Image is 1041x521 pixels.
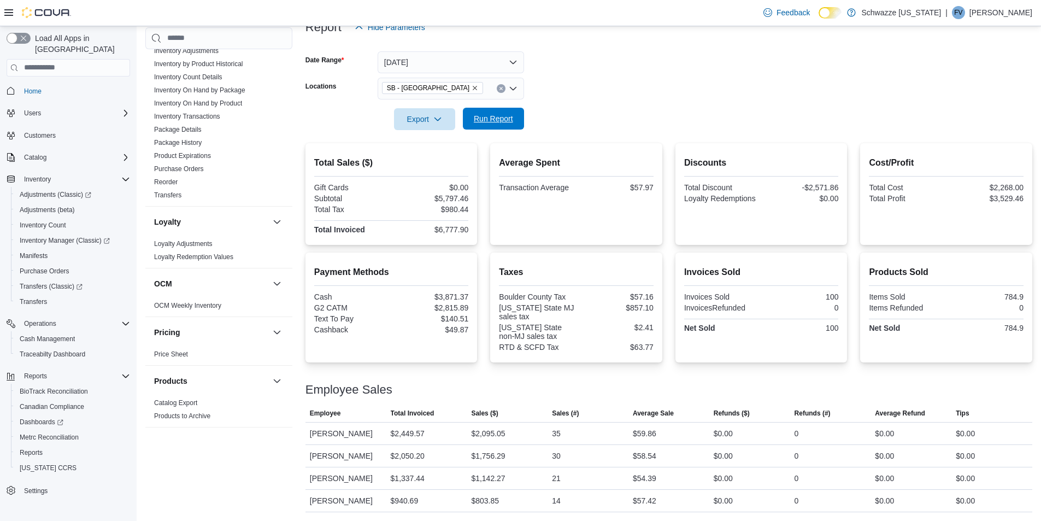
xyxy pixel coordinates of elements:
[552,472,561,485] div: 21
[869,303,944,312] div: Items Refunded
[552,427,561,440] div: 35
[684,266,839,279] h2: Invoices Sold
[11,331,134,347] button: Cash Management
[15,385,92,398] a: BioTrack Reconciliation
[11,202,134,218] button: Adjustments (beta)
[393,225,468,234] div: $6,777.90
[633,409,674,418] span: Average Sale
[145,348,292,365] div: Pricing
[499,303,574,321] div: [US_STATE] State MJ sales tax
[20,418,63,426] span: Dashboards
[11,218,134,233] button: Inventory Count
[154,412,210,420] span: Products to Archive
[15,332,79,346] a: Cash Management
[579,343,654,352] div: $63.77
[795,427,799,440] div: 0
[393,325,468,334] div: $49.87
[154,327,180,338] h3: Pricing
[20,484,52,497] a: Settings
[15,348,130,361] span: Traceabilty Dashboard
[471,427,505,440] div: $2,095.05
[949,303,1024,312] div: 0
[24,175,51,184] span: Inventory
[11,248,134,264] button: Manifests
[949,292,1024,301] div: 784.9
[869,266,1024,279] h2: Products Sold
[22,7,71,18] img: Cova
[154,376,268,387] button: Products
[11,399,134,414] button: Canadian Compliance
[15,415,130,429] span: Dashboards
[861,6,941,19] p: Schwazze [US_STATE]
[154,139,202,147] a: Package History
[20,173,55,186] button: Inventory
[11,347,134,362] button: Traceabilty Dashboard
[20,350,85,359] span: Traceabilty Dashboard
[795,472,799,485] div: 0
[305,445,386,467] div: [PERSON_NAME]
[499,323,574,341] div: [US_STATE] State non-MJ sales tax
[684,156,839,169] h2: Discounts
[305,56,344,65] label: Date Range
[949,183,1024,192] div: $2,268.00
[314,225,365,234] strong: Total Invoiced
[314,205,389,214] div: Total Tax
[391,472,425,485] div: $1,337.44
[499,266,654,279] h2: Taxes
[145,237,292,268] div: Loyalty
[154,253,233,261] span: Loyalty Redemption Values
[875,409,925,418] span: Average Refund
[471,449,505,463] div: $1,756.29
[154,278,268,289] button: OCM
[2,316,134,331] button: Operations
[15,295,130,308] span: Transfers
[795,409,831,418] span: Refunds (#)
[154,437,174,448] h3: Sales
[15,203,130,216] span: Adjustments (beta)
[154,399,197,407] span: Catalog Export
[579,292,654,301] div: $57.16
[15,446,130,459] span: Reports
[875,494,894,507] div: $0.00
[154,125,202,134] span: Package Details
[714,494,733,507] div: $0.00
[20,387,88,396] span: BioTrack Reconciliation
[875,449,894,463] div: $0.00
[270,374,284,388] button: Products
[2,150,134,165] button: Catalog
[314,325,389,334] div: Cashback
[387,83,469,93] span: SB - [GEOGRAPHIC_DATA]
[763,303,838,312] div: 0
[154,86,245,95] span: Inventory On Hand by Package
[714,449,733,463] div: $0.00
[20,464,77,472] span: [US_STATE] CCRS
[310,409,341,418] span: Employee
[795,494,799,507] div: 0
[956,472,975,485] div: $0.00
[154,191,181,200] span: Transfers
[795,449,799,463] div: 0
[393,183,468,192] div: $0.00
[154,350,188,358] a: Price Sheet
[11,279,134,294] a: Transfers (Classic)
[24,372,47,380] span: Reports
[24,319,56,328] span: Operations
[714,409,750,418] span: Refunds ($)
[819,7,842,19] input: Dark Mode
[2,83,134,99] button: Home
[154,152,211,160] a: Product Expirations
[15,332,130,346] span: Cash Management
[633,494,656,507] div: $57.42
[763,292,838,301] div: 100
[20,317,61,330] button: Operations
[20,370,130,383] span: Reports
[154,113,220,120] a: Inventory Transactions
[869,292,944,301] div: Items Sold
[154,99,242,107] a: Inventory On Hand by Product
[684,292,759,301] div: Invoices Sold
[763,324,838,332] div: 100
[552,449,561,463] div: 30
[499,183,574,192] div: Transaction Average
[474,113,513,124] span: Run Report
